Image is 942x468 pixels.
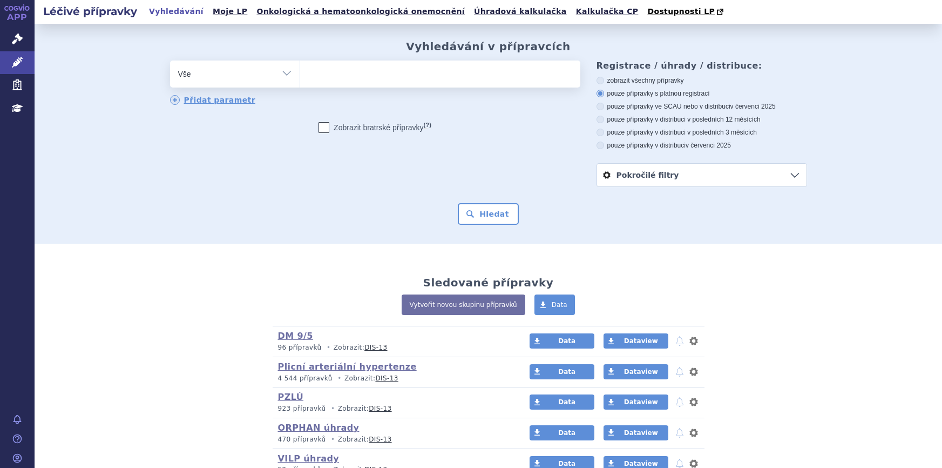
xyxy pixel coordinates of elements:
[375,375,398,382] a: DIS-13
[369,405,391,412] a: DIS-13
[423,276,554,289] h2: Sledované přípravky
[624,398,658,406] span: Dataview
[328,435,338,444] i: •
[278,436,326,443] span: 470 přípravků
[604,425,668,440] a: Dataview
[253,4,468,19] a: Onkologická a hematoonkologická onemocnění
[688,396,699,409] button: nastavení
[552,301,567,309] span: Data
[530,395,594,410] a: Data
[730,103,776,110] span: v červenci 2025
[278,331,313,341] a: DM 9/5
[647,7,715,16] span: Dostupnosti LP
[278,405,326,412] span: 923 přípravků
[530,364,594,379] a: Data
[604,333,668,349] a: Dataview
[278,343,510,352] p: Zobrazit:
[597,141,807,150] label: pouze přípravky v distribuci
[278,375,333,382] span: 4 544 přípravků
[278,423,360,433] a: ORPHAN úhrady
[35,4,146,19] h2: Léčivé přípravky
[558,460,575,467] span: Data
[674,426,685,439] button: notifikace
[558,337,575,345] span: Data
[674,335,685,347] button: notifikace
[278,404,510,413] p: Zobrazit:
[402,295,525,315] a: Vytvořit novou skupinu přípravků
[597,115,807,124] label: pouze přípravky v distribuci v posledních 12 měsících
[688,335,699,347] button: nastavení
[597,164,807,186] a: Pokročilé filtry
[278,435,510,444] p: Zobrazit:
[624,460,658,467] span: Dataview
[146,4,207,19] a: Vyhledávání
[530,425,594,440] a: Data
[686,142,731,149] span: v červenci 2025
[597,128,807,137] label: pouze přípravky v distribuci v posledních 3 měsících
[278,392,304,402] a: PZLÚ
[624,368,658,376] span: Dataview
[604,395,668,410] a: Dataview
[424,122,431,129] abbr: (?)
[324,343,334,352] i: •
[597,89,807,98] label: pouze přípravky s platnou registrací
[558,368,575,376] span: Data
[278,453,340,464] a: VILP úhrady
[278,374,510,383] p: Zobrazit:
[471,4,570,19] a: Úhradová kalkulačka
[597,76,807,85] label: zobrazit všechny přípravky
[597,102,807,111] label: pouze přípravky ve SCAU nebo v distribuci
[406,40,571,53] h2: Vyhledávání v přípravcích
[335,374,344,383] i: •
[624,337,658,345] span: Dataview
[530,333,594,349] a: Data
[328,404,338,413] i: •
[688,426,699,439] button: nastavení
[534,295,575,315] a: Data
[278,344,322,351] span: 96 přípravků
[318,122,431,133] label: Zobrazit bratrské přípravky
[170,95,256,105] a: Přidat parametr
[624,429,658,437] span: Dataview
[573,4,642,19] a: Kalkulačka CP
[364,344,387,351] a: DIS-13
[604,364,668,379] a: Dataview
[209,4,250,19] a: Moje LP
[644,4,729,19] a: Dostupnosti LP
[674,396,685,409] button: notifikace
[369,436,391,443] a: DIS-13
[278,362,417,372] a: Plicní arteriální hypertenze
[674,365,685,378] button: notifikace
[458,203,519,225] button: Hledat
[558,429,575,437] span: Data
[688,365,699,378] button: nastavení
[558,398,575,406] span: Data
[597,61,807,71] h3: Registrace / úhrady / distribuce:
